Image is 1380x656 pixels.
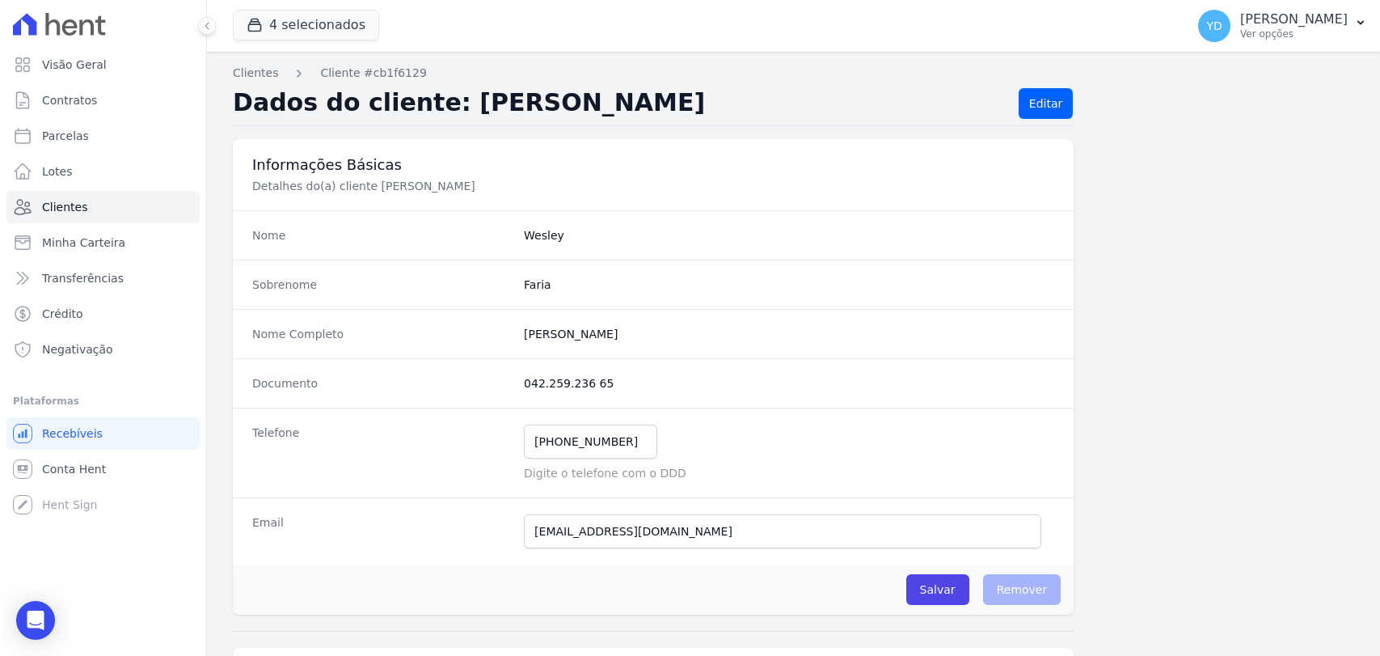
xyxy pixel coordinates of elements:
h3: Informações Básicas [252,155,1054,175]
dd: 042.259.236 65 [524,375,1054,391]
p: Digite o telefone com o DDD [524,465,1054,481]
dt: Telefone [252,425,511,481]
button: YD [PERSON_NAME] Ver opções [1185,3,1380,49]
a: Clientes [6,191,200,223]
span: Conta Hent [42,461,106,477]
h2: Dados do cliente: [PERSON_NAME] [233,88,1006,119]
span: Lotes [42,163,73,180]
div: Open Intercom Messenger [16,601,55,640]
a: Visão Geral [6,49,200,81]
a: Recebíveis [6,417,200,450]
dt: Email [252,514,511,548]
dt: Sobrenome [252,277,511,293]
span: Minha Carteira [42,235,125,251]
span: Parcelas [42,128,89,144]
a: Crédito [6,298,200,330]
dt: Nome Completo [252,326,511,342]
dt: Documento [252,375,511,391]
span: YD [1206,20,1222,32]
span: Negativação [42,341,113,358]
span: Contratos [42,92,97,108]
span: Crédito [42,306,83,322]
dd: Faria [524,277,1054,293]
input: Salvar [906,574,969,605]
dd: [PERSON_NAME] [524,326,1054,342]
span: Visão Geral [42,57,107,73]
a: Clientes [233,65,278,82]
a: Parcelas [6,120,200,152]
span: Clientes [42,199,87,215]
dt: Nome [252,227,511,243]
div: Plataformas [13,391,193,411]
a: Lotes [6,155,200,188]
button: 4 selecionados [233,10,379,40]
a: Conta Hent [6,453,200,485]
span: Transferências [42,270,124,286]
span: Recebíveis [42,425,103,442]
a: Negativação [6,333,200,366]
span: Remover [983,574,1061,605]
a: Transferências [6,262,200,294]
a: Contratos [6,84,200,116]
nav: Breadcrumb [233,65,1354,82]
p: Ver opções [1240,28,1348,40]
dd: Wesley [524,227,1054,243]
a: Minha Carteira [6,226,200,259]
p: Detalhes do(a) cliente [PERSON_NAME] [252,178,796,194]
a: Cliente #cb1f6129 [320,65,426,82]
a: Editar [1019,88,1073,119]
p: [PERSON_NAME] [1240,11,1348,28]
